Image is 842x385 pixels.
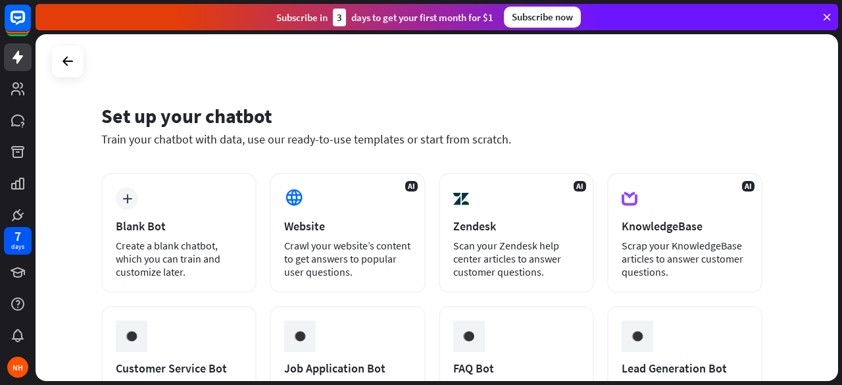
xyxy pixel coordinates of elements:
div: Job Application Bot [284,361,410,376]
div: Create a blank chatbot, which you can train and customize later. [116,239,242,278]
img: ceee058c6cabd4f577f8.gif [625,324,650,349]
div: NH [7,357,28,378]
div: Lead Generation Bot [622,361,748,376]
div: Scrap your KnowledgeBase articles to answer customer questions. [622,239,748,278]
span: AI [574,181,586,192]
div: Crawl your website’s content to get answers to popular user questions. [284,239,410,278]
a: 7 days [4,227,32,255]
div: Website [284,218,410,234]
div: Customer Service Bot [116,361,242,376]
div: KnowledgeBase [622,218,748,234]
div: days [11,242,24,251]
div: Subscribe in days to get your first month for $1 [276,9,493,26]
div: Set up your chatbot [101,103,762,128]
img: ceee058c6cabd4f577f8.gif [119,324,144,349]
div: Blank Bot [116,218,242,234]
div: Train your chatbot with data, use our ready-to-use templates or start from scratch. [101,132,762,147]
span: AI [742,181,755,192]
div: Subscribe now [504,7,581,28]
img: ceee058c6cabd4f577f8.gif [287,324,312,349]
div: 7 [14,230,21,242]
div: Scan your Zendesk help center articles to answer customer questions. [453,239,580,278]
span: AI [405,181,418,192]
i: plus [122,194,132,203]
div: 3 [333,9,346,26]
div: FAQ Bot [453,361,580,376]
img: ceee058c6cabd4f577f8.gif [456,324,481,349]
div: Zendesk [453,218,580,234]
